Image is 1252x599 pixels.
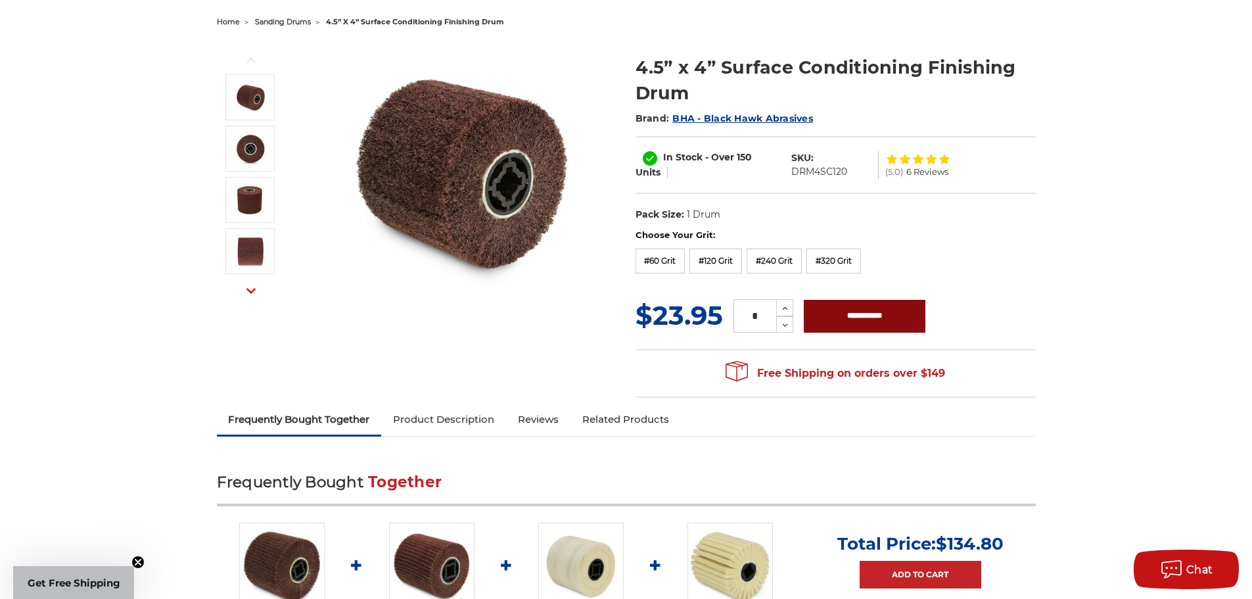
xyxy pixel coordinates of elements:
[636,299,723,331] span: $23.95
[636,166,661,178] span: Units
[131,556,145,569] button: Close teaser
[663,151,703,163] span: In Stock
[687,208,720,222] dd: 1 Drum
[837,533,1004,554] p: Total Price:
[217,473,363,491] span: Frequently Bought
[234,81,267,114] img: 4.5 Inch Surface Conditioning Finishing Drum
[936,533,1004,554] span: $134.80
[235,46,267,74] button: Previous
[368,473,442,491] span: Together
[636,112,670,124] span: Brand:
[791,165,847,179] dd: DRM4SC120
[636,208,684,222] dt: Pack Size:
[235,277,267,305] button: Next
[1186,563,1213,576] span: Chat
[791,151,814,165] dt: SKU:
[506,405,570,434] a: Reviews
[13,566,134,599] div: Get Free ShippingClose teaser
[234,183,267,216] img: Non Woven Finishing Sanding Drum
[906,168,948,176] span: 6 Reviews
[255,17,311,26] a: sanding drums
[705,151,734,163] span: - Over
[217,405,382,434] a: Frequently Bought Together
[381,405,506,434] a: Product Description
[737,151,752,163] span: 150
[234,235,267,268] img: 4.5” x 4” Surface Conditioning Finishing Drum
[885,168,903,176] span: (5.0)
[570,405,681,434] a: Related Products
[329,41,592,304] img: 4.5 Inch Surface Conditioning Finishing Drum
[636,55,1036,106] h1: 4.5” x 4” Surface Conditioning Finishing Drum
[860,561,981,588] a: Add to Cart
[726,360,945,387] span: Free Shipping on orders over $149
[326,17,504,26] span: 4.5” x 4” surface conditioning finishing drum
[28,577,120,589] span: Get Free Shipping
[234,132,267,165] img: 4.5" x 4" Surface Conditioning Finishing Drum - 3/4 Inch Quad Key Arbor
[672,112,813,124] a: BHA - Black Hawk Abrasives
[1134,550,1239,589] button: Chat
[217,17,240,26] a: home
[636,229,1036,242] label: Choose Your Grit:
